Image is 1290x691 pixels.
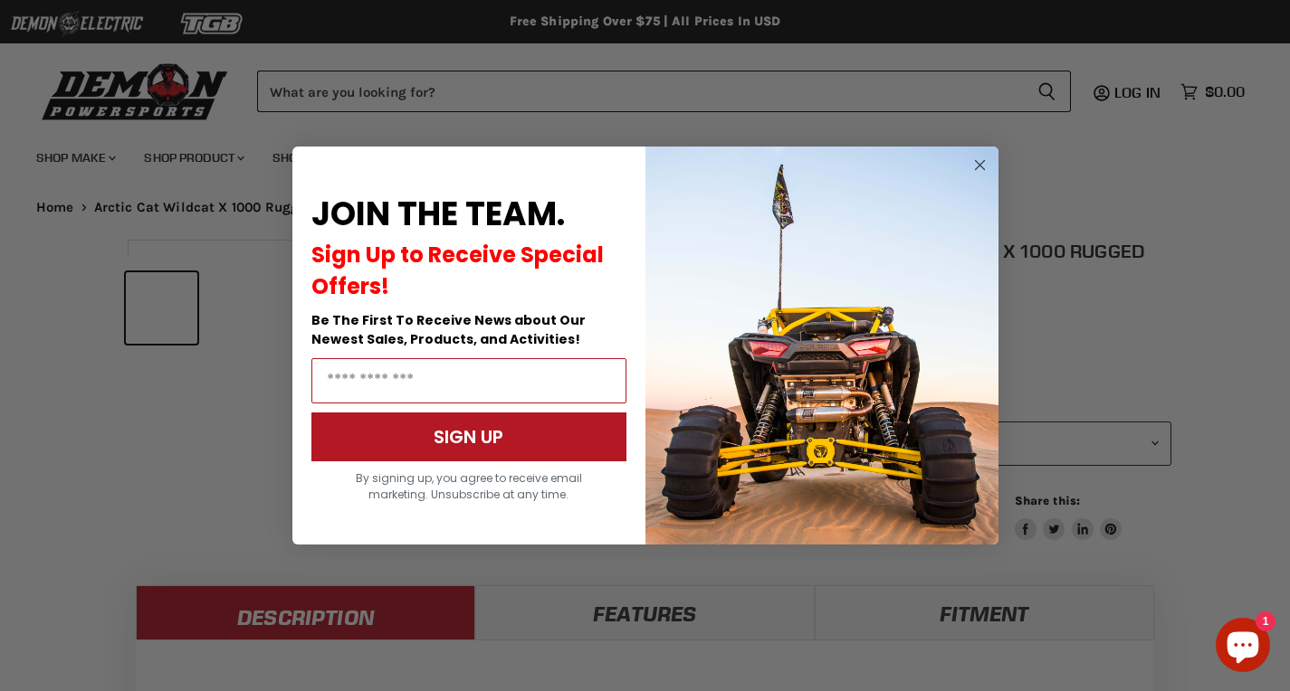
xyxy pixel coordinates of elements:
button: Close dialog [969,154,991,176]
span: JOIN THE TEAM. [311,191,565,237]
input: Email Address [311,358,626,403]
span: By signing up, you agree to receive email marketing. Unsubscribe at any time. [356,470,582,502]
span: Be The First To Receive News about Our Newest Sales, Products, and Activities! [311,311,586,348]
inbox-online-store-chat: Shopify online store chat [1210,618,1276,677]
img: a9095488-b6e7-41ba-879d-588abfab540b.jpeg [645,147,999,544]
button: SIGN UP [311,412,626,461]
span: Sign Up to Receive Special Offers! [311,240,604,301]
